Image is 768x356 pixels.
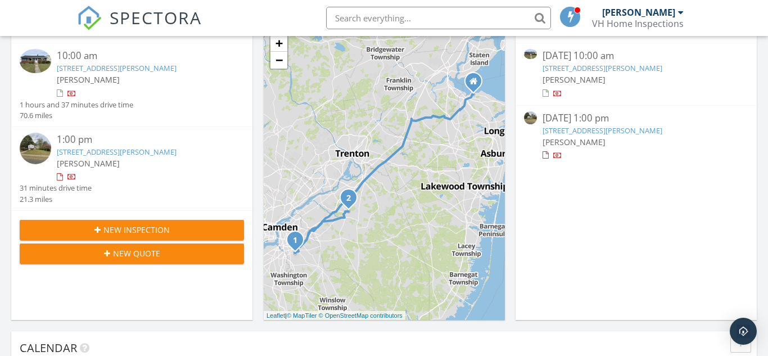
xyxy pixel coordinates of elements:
div: VH Home Inspections [592,18,684,29]
a: [STREET_ADDRESS][PERSON_NAME] [57,147,177,157]
a: [STREET_ADDRESS][PERSON_NAME] [543,125,662,136]
img: 9574580%2Fcover_photos%2F8GJIkAuPzkdck940QWa9%2Fsmall.jpg [20,49,51,73]
span: [PERSON_NAME] [57,158,120,169]
span: [PERSON_NAME] [57,74,120,85]
img: The Best Home Inspection Software - Spectora [77,6,102,30]
i: 2 [346,195,351,202]
button: New Inspection [20,220,244,240]
div: Open Intercom Messenger [730,318,757,345]
a: [DATE] 10:00 am [STREET_ADDRESS][PERSON_NAME] [PERSON_NAME] [524,49,748,99]
a: © OpenStreetMap contributors [319,312,403,319]
a: Zoom out [270,52,287,69]
input: Search everything... [326,7,551,29]
a: [STREET_ADDRESS][PERSON_NAME] [57,63,177,73]
div: 211 Front St, Mount Holly, NJ 08060 [349,197,355,204]
div: 10:00 am [57,49,225,63]
div: [PERSON_NAME] [602,7,675,18]
span: [PERSON_NAME] [543,74,606,85]
i: 1 [293,237,297,245]
div: 601 Beverly Dr, Magnolia, NJ 08049 [295,240,302,246]
img: 9574580%2Fcover_photos%2F8GJIkAuPzkdck940QWa9%2Fsmall.jpg [524,49,537,58]
a: Zoom in [270,35,287,52]
a: [DATE] 1:00 pm [STREET_ADDRESS][PERSON_NAME] [PERSON_NAME] [524,111,748,161]
div: 172 Sydney Ave, Union Beach NJ 07735 [473,81,480,88]
span: New Quote [113,247,160,259]
div: [DATE] 10:00 am [543,49,730,63]
a: 1:00 pm [STREET_ADDRESS][PERSON_NAME] [PERSON_NAME] 31 minutes drive time 21.3 miles [20,133,244,205]
button: New Quote [20,244,244,264]
div: 1:00 pm [57,133,225,147]
a: © MapTiler [287,312,317,319]
span: New Inspection [103,224,170,236]
div: [DATE] 1:00 pm [543,111,730,125]
a: SPECTORA [77,15,202,39]
div: 70.6 miles [20,110,133,121]
div: | [264,311,405,321]
div: 1 hours and 37 minutes drive time [20,100,133,110]
a: [STREET_ADDRESS][PERSON_NAME] [543,63,662,73]
a: 10:00 am [STREET_ADDRESS][PERSON_NAME] [PERSON_NAME] 1 hours and 37 minutes drive time 70.6 miles [20,49,244,121]
span: [PERSON_NAME] [543,137,606,147]
img: streetview [20,133,51,164]
a: Leaflet [266,312,285,319]
span: Calendar [20,340,77,355]
div: 31 minutes drive time [20,183,92,193]
div: 21.3 miles [20,194,92,205]
img: streetview [524,111,537,124]
span: SPECTORA [110,6,202,29]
